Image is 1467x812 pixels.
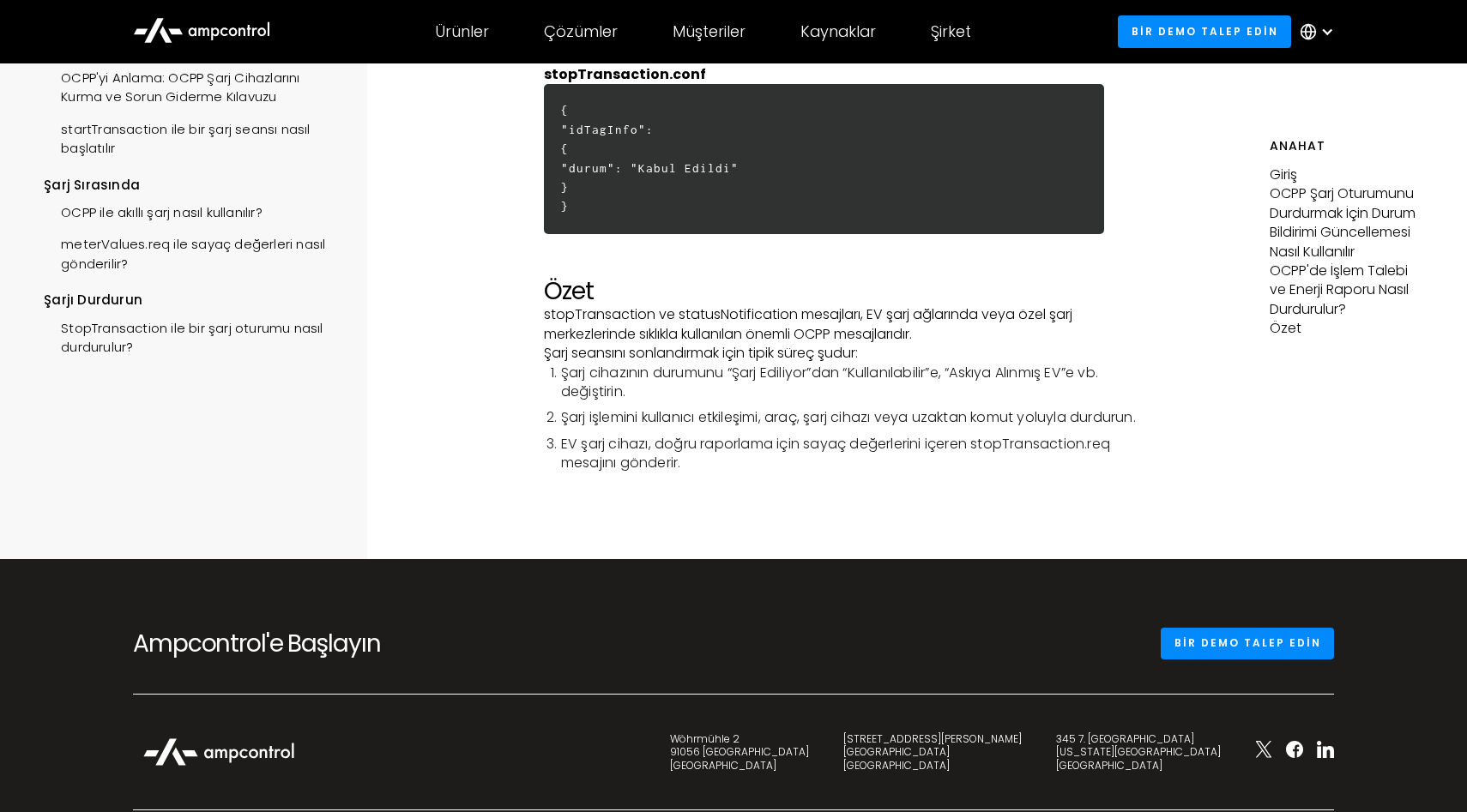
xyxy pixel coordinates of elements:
[561,123,654,136] font: "idTagInfo":
[544,343,858,363] font: Şarj seansını sonlandırmak için tipik süreç şudur:
[435,22,489,41] div: Ürünler
[44,60,337,111] a: OCPP'yi Anlama: OCPP Şarj Cihazlarını Kurma ve Sorun Giderme Kılavuzu
[1270,318,1301,338] font: Özet
[931,22,971,41] div: Şirket
[673,22,746,41] div: Müşteriler
[561,434,1110,472] font: EV şarj cihazı, doğru raporlama için sayaç değerlerini içeren stopTransaction.req mesajını gönderir.
[800,21,876,42] font: Kaynaklar
[670,744,809,759] font: 91056 [GEOGRAPHIC_DATA]
[843,758,950,773] font: [GEOGRAPHIC_DATA]
[544,304,1072,343] font: stopTransaction ve statusNotification mesajları, EV şarj ağlarında veya özel şarj merkezlerinde s...
[44,227,337,279] a: meterValues.req ile sayaç değerleri nasıl gönderilir?
[670,758,776,773] font: [GEOGRAPHIC_DATA]
[44,291,142,309] font: Şarjı Durdurun
[133,627,380,660] font: Ampcontrol'e Başlayın
[670,731,740,746] font: Wöhrmühle 2
[673,21,746,42] font: Müşteriler
[561,104,569,117] font: {
[61,236,325,273] font: meterValues.req ile sayaç değerleri nasıl gönderilir?
[1118,15,1291,47] a: Bir demo talep edin
[1270,261,1409,319] font: OCPP'de İşlem Talebi ve Enerji Raporu Nasıl Durdurulur?
[561,407,1136,427] font: Şarj işlemini kullanıcı etkileşimi, araç, şarj cihazı veya uzaktan komut yoluyla durdurun.
[1056,744,1221,759] font: [US_STATE][GEOGRAPHIC_DATA]
[44,111,337,163] a: startTransaction ile bir şarj seansı nasıl başlatılır
[44,310,337,362] a: StopTransaction ile bir şarj oturumu nasıl durdurulur?
[133,729,305,775] img: Ampcontrol Logo
[1174,635,1321,650] font: Bir demo talep edin
[561,181,569,195] font: }
[544,22,618,41] div: Çözümler
[561,200,569,214] font: }
[1270,183,1416,261] font: OCPP Şarj Oturumunu Durdurmak İçin Durum Bildirimi Güncellemesi Nasıl Kullanılır
[44,176,140,194] font: Şarj Sırasında
[1056,731,1194,746] font: 345 7. [GEOGRAPHIC_DATA]
[1161,628,1334,659] a: Bir demo talep edin
[1270,165,1297,184] font: Giriş
[931,21,971,42] font: Şirket
[800,22,876,41] div: Kaynaklar
[544,64,706,84] font: stopTransaction.conf
[1132,24,1278,39] font: Bir demo talep edin
[435,21,489,42] font: Ürünler
[61,69,299,105] font: OCPP'yi Anlama: OCPP Şarj Cihazlarını Kurma ve Sorun Giderme Kılavuzu
[1056,758,1162,773] font: [GEOGRAPHIC_DATA]
[843,744,950,759] font: [GEOGRAPHIC_DATA]
[61,203,263,221] font: OCPP ile akıllı şarj nasıl kullanılır?
[1270,137,1325,154] font: Anahat
[44,195,263,226] a: OCPP ile akıllı şarj nasıl kullanılır?
[544,21,618,42] font: Çözümler
[61,319,323,356] font: StopTransaction ile bir şarj oturumu nasıl durdurulur?
[561,161,739,175] font: "durum": "Kabul Edildi"
[61,120,310,157] font: startTransaction ile bir şarj seansı nasıl başlatılır
[561,363,1098,401] font: Şarj cihazının durumunu “Şarj Ediliyor”dan “Kullanılabilir”e, “Askıya Alınmış EV”e vb. değiştirin.
[544,274,594,308] font: Özet
[561,142,569,156] font: {
[843,731,1022,746] font: [STREET_ADDRESS][PERSON_NAME]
